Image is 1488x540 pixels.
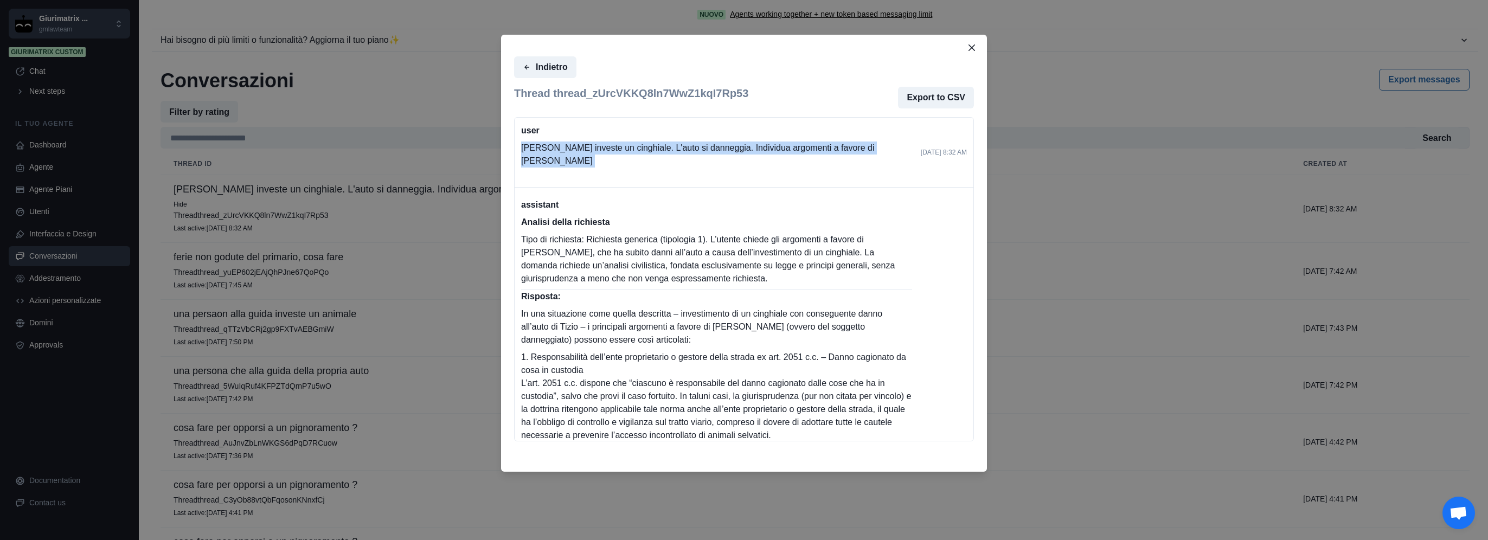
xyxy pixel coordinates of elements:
[514,87,748,108] h2: Thread thread_zUrcVKKQ8ln7WwZ1kqI7Rp53
[963,39,980,56] button: Close
[521,292,561,301] strong: Risposta:
[521,351,912,377] h3: 1. Responsabilità dell’ente proprietario o gestore della strada ex art. 2051 c.c. – Danno cagiona...
[521,377,912,442] p: L’art. 2051 c.c. dispone che “ciascuno è responsabile del danno cagionato dalle cose che ha in cu...
[521,198,912,211] p: assistant
[898,87,974,108] button: Export to CSV
[521,233,912,285] p: Tipo di richiesta: Richiesta generica (tipologia 1). L’utente chiede gli argomenti a favore di [P...
[521,142,912,168] p: [PERSON_NAME] investe un cinghiale. L'auto si danneggia. Individua argomenti a favore di [PERSON_...
[1442,497,1475,529] div: Aprire la chat
[514,56,576,78] button: Indietro
[521,217,610,227] strong: Analisi della richiesta
[921,147,967,157] p: [DATE] 8:32 AM
[521,124,912,137] p: user
[521,307,912,346] p: In una situazione come quella descritta – investimento di un cinghiale con conseguente danno all’...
